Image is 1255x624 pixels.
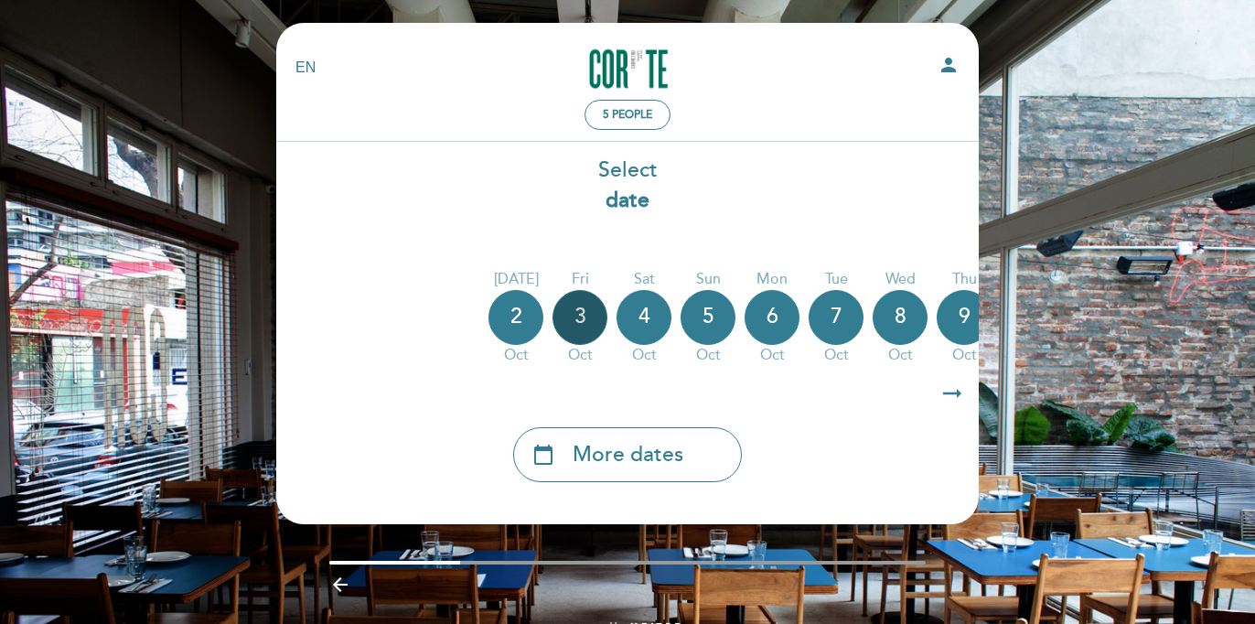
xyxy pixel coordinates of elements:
div: Sat [617,269,671,290]
div: Select [275,156,980,216]
div: Wed [873,269,928,290]
div: 9 [937,290,992,345]
div: Sun [681,269,735,290]
span: More dates [573,440,683,470]
a: Corte Comedor [513,43,742,93]
div: Oct [681,345,735,366]
div: 4 [617,290,671,345]
i: calendar_today [532,439,554,470]
div: Oct [488,345,543,366]
i: arrow_right_alt [939,374,966,414]
div: Oct [809,345,863,366]
div: Oct [873,345,928,366]
div: Thu [937,269,992,290]
div: Mon [745,269,799,290]
button: person [938,54,960,82]
div: Tue [809,269,863,290]
div: 3 [552,290,607,345]
div: 8 [873,290,928,345]
div: [DATE] [488,269,543,290]
i: person [938,54,960,76]
div: 5 [681,290,735,345]
i: arrow_backward [329,574,351,596]
div: Fri [552,269,607,290]
div: Oct [745,345,799,366]
div: Oct [937,345,992,366]
div: 6 [745,290,799,345]
b: date [606,188,649,213]
div: Oct [552,345,607,366]
span: 5 people [603,108,652,122]
div: 2 [488,290,543,345]
div: Oct [617,345,671,366]
div: 7 [809,290,863,345]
